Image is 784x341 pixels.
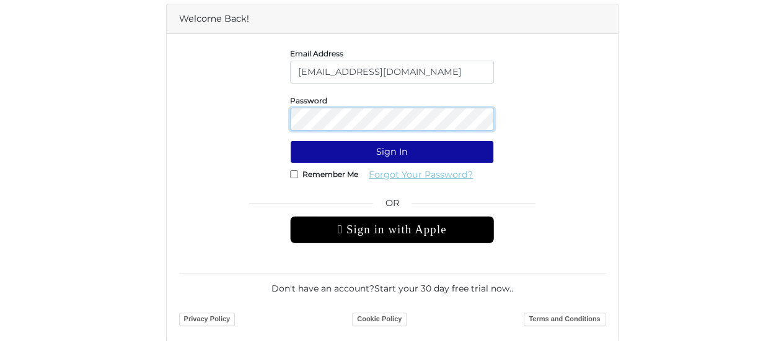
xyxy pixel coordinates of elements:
a: Forgot Your Password? [361,163,481,186]
span: OR [290,196,494,216]
label: Password [290,99,327,102]
div: Welcome Back! [167,4,618,34]
label: Remember Me [302,173,358,176]
div: Don't have an account? . [179,273,606,295]
input: E-Mail [290,61,494,84]
a: Cookie Policy [352,313,407,326]
label: Email Address [290,52,343,55]
a: Start your 30 day free trial now. [374,283,511,294]
a: Privacy Policy [179,313,236,326]
button: Sign In [290,140,494,163]
a: Terms and Conditions [524,313,605,326]
div: Sign in with Apple [290,216,494,243]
